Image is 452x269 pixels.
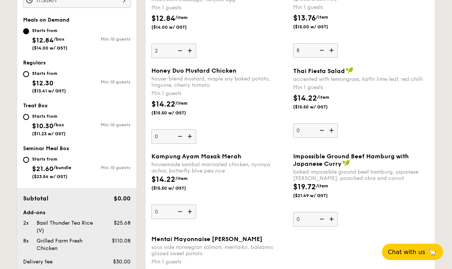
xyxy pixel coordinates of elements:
[23,60,46,66] span: Regulars
[20,237,34,245] div: 8x
[346,67,353,74] img: icon-vegan.f8ff3823.svg
[32,122,53,130] span: $10.30
[32,131,66,136] span: ($11.23 w/ GST)
[32,45,68,51] span: ($14.00 w/ GST)
[23,195,48,202] span: Subtotal
[151,90,287,97] div: Min 1 guests
[151,14,175,23] span: $12.84
[32,88,66,94] span: ($13.41 w/ GST)
[293,183,316,192] span: $19.72
[175,176,188,181] span: /item
[112,238,131,244] span: $110.08
[77,122,131,127] div: Min 10 guests
[185,44,196,58] img: icon-add.58712e84.svg
[327,212,338,226] img: icon-add.58712e84.svg
[151,161,287,174] div: housemade sambal marinated chicken, nyonya achar, butterfly blue pea rice
[293,94,317,103] span: $14.22
[151,100,175,109] span: $14.22
[151,175,175,184] span: $14.22
[151,110,202,116] span: ($15.50 w/ GST)
[114,220,131,226] span: $25.68
[32,70,66,76] div: Starts from
[20,219,34,227] div: 2x
[32,156,71,162] div: Starts from
[316,15,328,20] span: /item
[23,28,29,34] input: Starts from$12.84/box($14.00 w/ GST)Min 10 guests
[316,43,327,57] img: icon-reduce.1d2dbef1.svg
[151,185,202,191] span: ($15.50 w/ GST)
[32,79,53,87] span: $12.30
[175,15,188,20] span: /item
[293,193,344,199] span: ($21.49 w/ GST)
[293,67,345,75] span: Thai Fiesta Salad
[23,114,29,120] input: Starts from$10.30/box($11.23 w/ GST)Min 10 guests
[34,237,101,252] div: Grilled Farm Fresh Chicken
[293,43,338,58] input: Grilled Farm Fresh Chickenindian inspired cajun chicken, housmade pesto, spiced black riceMin 1 g...
[53,122,64,127] span: /box
[293,123,338,138] input: Thai Fiesta Saladaccented with lemongrass, kaffir lime leaf, red chilliMin 1 guests$14.22/item($1...
[293,4,429,11] div: Min 1 guests
[342,160,350,167] img: icon-vegan.f8ff3823.svg
[53,165,71,170] span: /bundle
[151,235,263,243] span: Mentai Mayonnaise [PERSON_NAME]
[32,36,54,44] span: $12.84
[151,153,241,160] span: Kampung Ayam Masak Merah
[23,71,29,77] input: Starts from$12.30($13.41 w/ GST)Min 10 guests
[77,79,131,85] div: Min 10 guests
[185,205,196,219] img: icon-add.58712e84.svg
[151,205,196,219] input: Kampung Ayam Masak Merahhousemade sambal marinated chicken, nyonya achar, butterfly blue pea rice...
[174,129,185,143] img: icon-reduce.1d2dbef1.svg
[185,129,196,143] img: icon-add.58712e84.svg
[23,17,69,23] span: Meals on Demand
[293,104,344,110] span: ($15.50 w/ GST)
[23,209,131,216] div: Add-ons
[151,244,287,257] div: sous vide norwegian salmon, mentaiko, balsamic glazed sweet potato
[23,145,69,152] span: Seminar Meal Box
[293,212,338,227] input: Impossible Ground Beef Hamburg with Japanese Currybaked impossible ground beef hamburg, japanese ...
[174,44,185,58] img: icon-reduce.1d2dbef1.svg
[316,212,327,226] img: icon-reduce.1d2dbef1.svg
[317,95,329,100] span: /item
[293,153,409,167] span: Impossible Ground Beef Hamburg with Japanese Curry
[77,37,131,42] div: Min 10 guests
[151,24,202,30] span: ($14.00 w/ GST)
[316,123,327,137] img: icon-reduce.1d2dbef1.svg
[151,44,196,58] input: Basil Thunder Tea Ricebasil scented multigrain rice, braised celery mushroom cabbage, hanjuku egg...
[34,219,101,234] div: Basil Thunder Tea Rice (V)
[293,14,316,23] span: $13.76
[32,174,68,179] span: ($23.54 w/ GST)
[175,101,188,106] span: /item
[32,165,53,173] span: $21.60
[382,244,443,260] button: Chat with us🦙
[32,113,66,119] div: Starts from
[113,259,131,265] span: $30.00
[388,249,425,256] span: Chat with us
[151,4,287,12] div: Min 1 guests
[77,165,131,170] div: Min 10 guests
[428,248,437,256] span: 🦙
[151,76,287,88] div: house-blend mustard, maple soy baked potato, linguine, cherry tomato
[23,102,48,109] span: Treat Box
[293,76,429,82] div: accented with lemongrass, kaffir lime leaf, red chilli
[54,37,65,42] span: /box
[174,205,185,219] img: icon-reduce.1d2dbef1.svg
[293,24,344,30] span: ($15.00 w/ GST)
[23,259,53,265] span: Delivery fee
[32,28,68,34] div: Starts from
[327,123,338,137] img: icon-add.58712e84.svg
[114,195,131,202] span: $0.00
[316,183,328,189] span: /item
[151,129,196,144] input: Honey Duo Mustard Chickenhouse-blend mustard, maple soy baked potato, linguine, cherry tomatoMin ...
[293,84,429,91] div: Min 1 guests
[151,67,236,74] span: Honey Duo Mustard Chicken
[327,43,338,57] img: icon-add.58712e84.svg
[293,169,429,181] div: baked impossible ground beef hamburg, japanese [PERSON_NAME], poached okra and carrot
[23,157,29,163] input: Starts from$21.60/bundle($23.54 w/ GST)Min 10 guests
[151,258,287,266] div: Min 1 guests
